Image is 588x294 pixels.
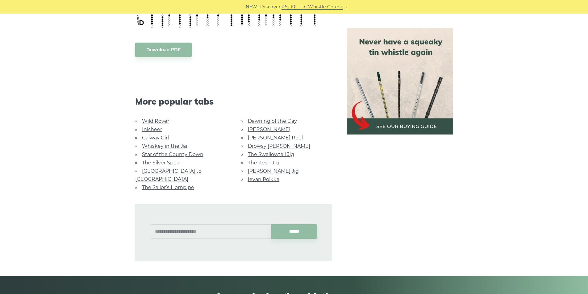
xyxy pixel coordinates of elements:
[135,96,332,107] span: More popular tabs
[248,168,299,174] a: [PERSON_NAME] Jig
[246,3,258,10] span: NEW:
[248,143,310,149] a: Drowsy [PERSON_NAME]
[248,151,294,157] a: The Swallowtail Jig
[142,118,169,124] a: Wild Rover
[142,135,169,141] a: Galway Girl
[248,118,297,124] a: Dawning of the Day
[135,43,192,57] a: Download PDF
[260,3,281,10] span: Discover
[281,3,343,10] a: PST10 - Tin Whistle Course
[248,135,303,141] a: [PERSON_NAME] Reel
[248,176,279,182] a: Ievan Polkka
[347,28,453,135] img: tin whistle buying guide
[142,184,194,190] a: The Sailor’s Hornpipe
[135,168,202,182] a: [GEOGRAPHIC_DATA] to [GEOGRAPHIC_DATA]
[142,126,162,132] a: Inisheer
[142,143,188,149] a: Whiskey in the Jar
[248,160,279,166] a: The Kesh Jig
[142,160,181,166] a: The Silver Spear
[248,126,290,132] a: [PERSON_NAME]
[142,151,203,157] a: Star of the County Down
